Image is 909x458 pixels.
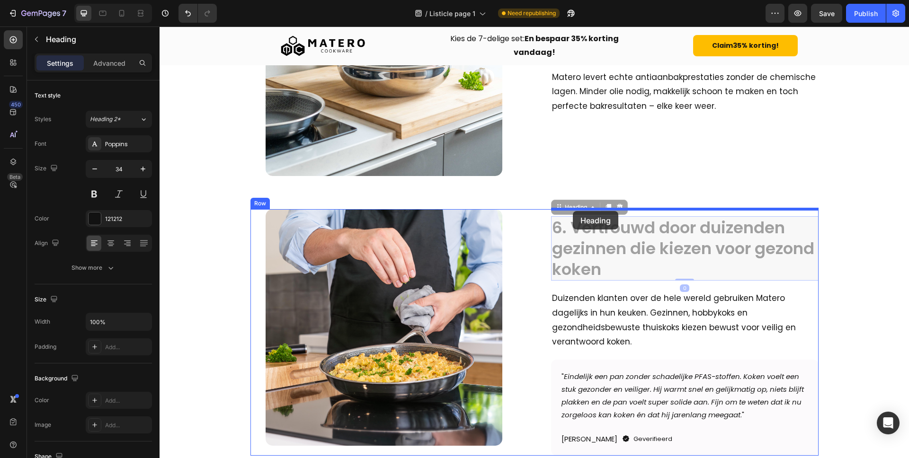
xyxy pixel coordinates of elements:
[35,317,50,326] div: Width
[429,9,475,18] span: Listicle page 1
[35,237,61,250] div: Align
[846,4,886,23] button: Publish
[9,101,23,108] div: 450
[105,343,150,352] div: Add...
[425,9,428,18] span: /
[35,115,51,123] div: Styles
[46,34,148,45] p: Heading
[105,140,150,149] div: Poppins
[71,263,116,273] div: Show more
[178,4,217,23] div: Undo/Redo
[90,115,121,123] span: Heading 2*
[160,26,909,458] iframe: Design area
[47,58,73,68] p: Settings
[105,215,150,223] div: 121212
[105,421,150,430] div: Add...
[877,412,900,434] div: Open Intercom Messenger
[35,396,49,405] div: Color
[4,4,71,23] button: 7
[105,396,150,405] div: Add...
[62,8,66,19] p: 7
[35,91,61,100] div: Text style
[35,214,49,223] div: Color
[35,140,46,148] div: Font
[811,4,842,23] button: Save
[35,259,152,276] button: Show more
[508,9,556,18] span: Need republishing
[93,58,125,68] p: Advanced
[35,343,56,351] div: Padding
[854,9,878,18] div: Publish
[35,372,80,385] div: Background
[35,293,60,306] div: Size
[7,173,23,181] div: Beta
[819,9,835,18] span: Save
[35,162,60,175] div: Size
[86,111,152,128] button: Heading 2*
[86,313,151,330] input: Auto
[35,421,51,429] div: Image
